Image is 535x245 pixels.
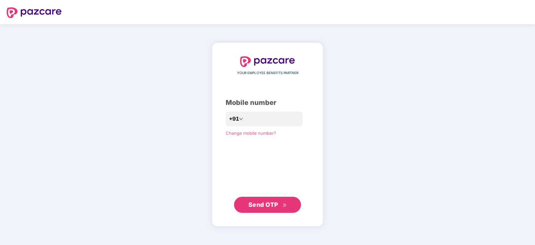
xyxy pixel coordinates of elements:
[248,201,278,208] span: Send OTP
[7,7,62,18] img: logo
[240,56,295,67] img: logo
[226,130,276,136] a: Change mobile number?
[239,117,243,121] span: down
[226,98,309,108] div: Mobile number
[234,197,301,213] button: Send OTPdouble-right
[229,115,239,123] span: +91
[237,70,298,76] span: YOUR EMPLOYEE BENEFITS PARTNER
[283,203,287,207] span: double-right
